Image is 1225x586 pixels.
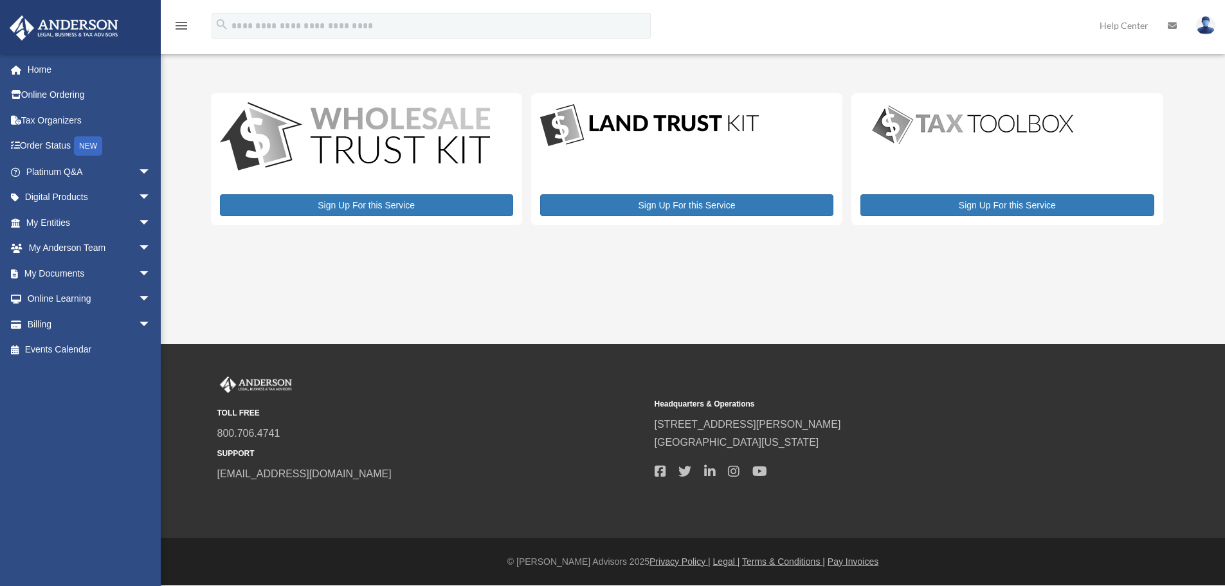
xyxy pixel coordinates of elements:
a: Tax Organizers [9,107,170,133]
a: Online Ordering [9,82,170,108]
small: SUPPORT [217,447,646,461]
img: LandTrust_lgo-1.jpg [540,102,759,149]
a: Sign Up For this Service [860,194,1154,216]
div: NEW [74,136,102,156]
i: search [215,17,229,32]
span: arrow_drop_down [138,235,164,262]
a: Order StatusNEW [9,133,170,160]
span: arrow_drop_down [138,210,164,236]
span: arrow_drop_down [138,185,164,211]
span: arrow_drop_down [138,159,164,185]
img: Anderson Advisors Platinum Portal [217,376,295,393]
a: Platinum Q&Aarrow_drop_down [9,159,170,185]
a: Sign Up For this Service [220,194,513,216]
a: Billingarrow_drop_down [9,311,170,337]
a: Pay Invoices [828,556,878,567]
i: menu [174,18,189,33]
img: Anderson Advisors Platinum Portal [6,15,122,41]
span: arrow_drop_down [138,261,164,287]
span: arrow_drop_down [138,286,164,313]
a: Digital Productsarrow_drop_down [9,185,164,210]
a: 800.706.4741 [217,428,280,439]
a: Legal | [713,556,740,567]
img: taxtoolbox_new-1.webp [860,102,1085,147]
a: My Documentsarrow_drop_down [9,261,170,286]
a: Home [9,57,170,82]
a: [EMAIL_ADDRESS][DOMAIN_NAME] [217,468,392,479]
a: [STREET_ADDRESS][PERSON_NAME] [655,419,841,430]
a: Events Calendar [9,337,170,363]
small: TOLL FREE [217,407,646,420]
div: © [PERSON_NAME] Advisors 2025 [161,554,1225,570]
a: menu [174,23,189,33]
small: Headquarters & Operations [655,398,1083,411]
a: Online Learningarrow_drop_down [9,286,170,312]
span: arrow_drop_down [138,311,164,338]
img: WS-Trust-Kit-lgo-1.jpg [220,102,490,174]
a: Privacy Policy | [649,556,711,567]
a: Terms & Conditions | [742,556,825,567]
a: My Entitiesarrow_drop_down [9,210,170,235]
img: User Pic [1196,16,1215,35]
a: [GEOGRAPHIC_DATA][US_STATE] [655,437,819,448]
a: My Anderson Teamarrow_drop_down [9,235,170,261]
a: Sign Up For this Service [540,194,833,216]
